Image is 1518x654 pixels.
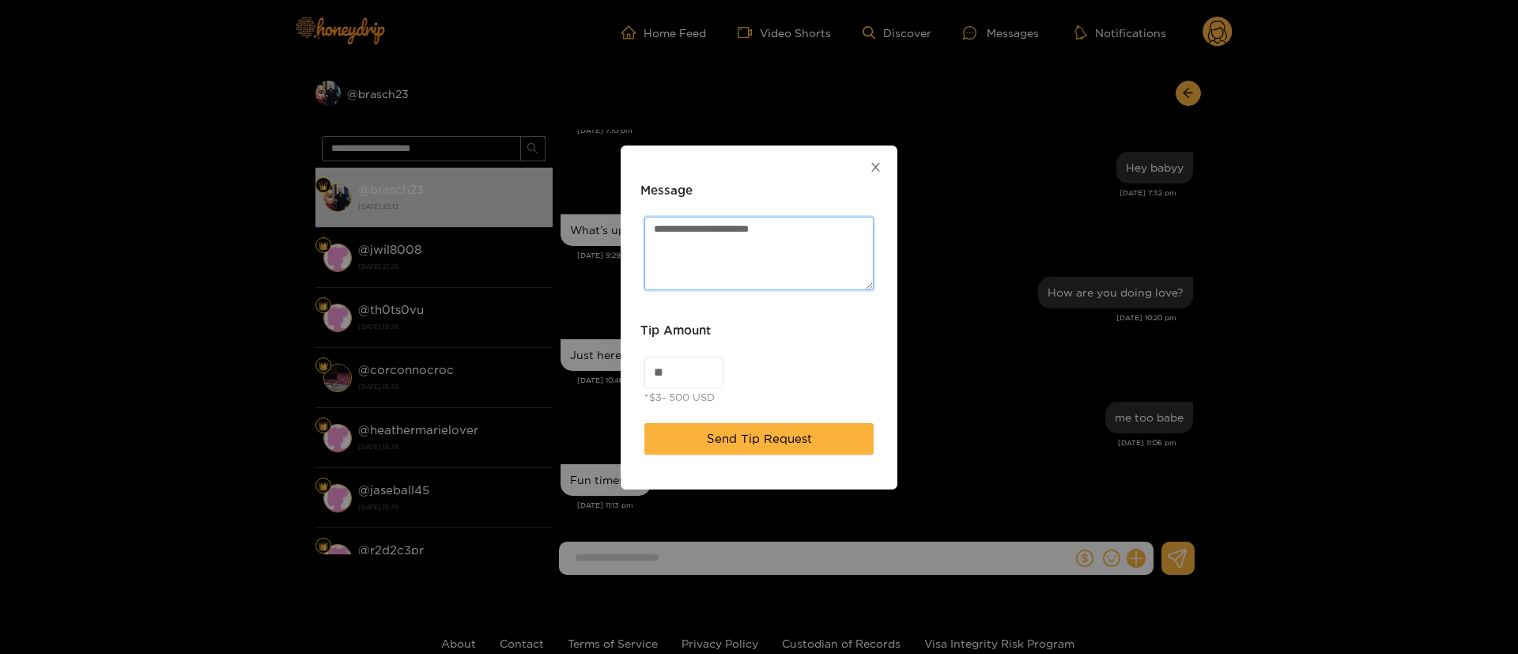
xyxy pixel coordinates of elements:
h3: Tip Amount [640,321,711,340]
span: Send Tip Request [707,429,812,448]
h3: Message [640,181,693,200]
span: close [870,161,882,173]
button: Send Tip Request [644,423,874,455]
button: Close [853,146,897,190]
div: *$3- 500 USD [644,389,715,405]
